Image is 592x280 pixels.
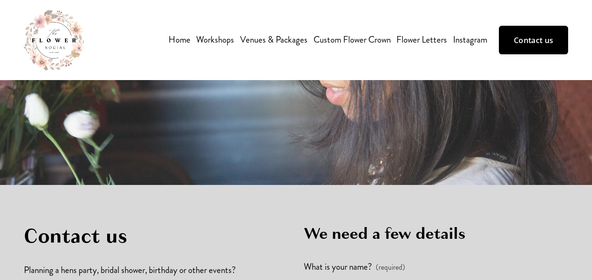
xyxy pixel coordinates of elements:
[196,32,234,48] a: folder dropdown
[24,224,241,248] h2: Contact us
[396,32,447,48] a: Flower Letters
[304,224,568,243] h3: We need a few details
[453,32,487,48] a: Instagram
[240,32,307,48] a: Venues & Packages
[304,260,372,274] span: What is your name?
[314,32,391,48] a: Custom Flower Crown
[196,33,234,47] span: Workshops
[168,32,190,48] a: Home
[499,26,568,54] a: Contact us
[24,10,84,70] img: The Flower Social
[376,264,405,271] span: (required)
